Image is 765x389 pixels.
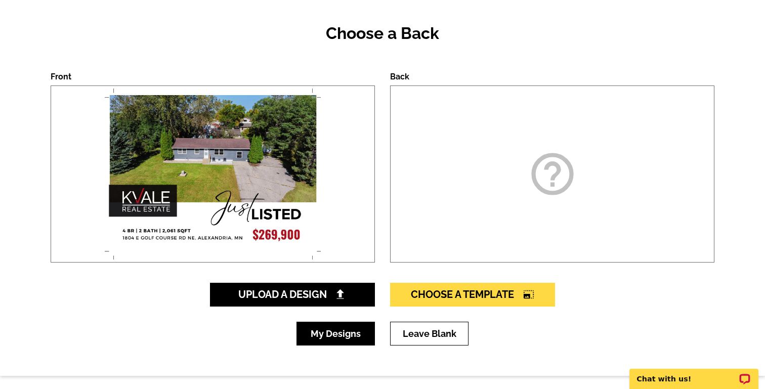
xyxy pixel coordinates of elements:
[523,289,534,299] i: photo_size_select_large
[390,322,469,345] a: Leave Blank
[390,283,555,307] a: Choose A Templatephoto_size_select_large
[210,283,375,307] a: Upload A Design
[411,288,534,300] span: Choose A Template
[527,149,578,199] i: help_outline
[623,357,765,389] iframe: LiveChat chat widget
[102,86,323,262] img: large-thumb.jpg
[390,72,409,81] label: Back
[51,72,71,81] label: Front
[51,24,714,43] h2: Choose a Back
[238,288,347,300] span: Upload A Design
[296,322,375,345] a: My Designs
